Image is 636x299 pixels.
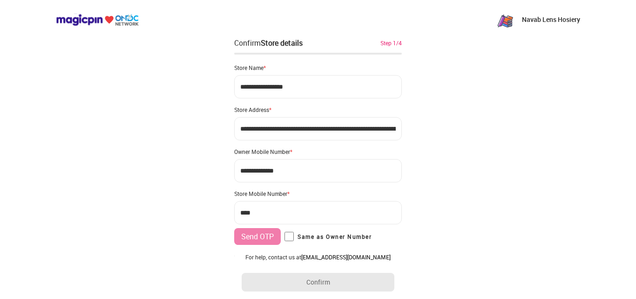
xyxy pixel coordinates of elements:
[234,252,402,260] div: Owner E-mail ID
[380,39,402,47] div: Step 1/4
[234,148,402,155] div: Owner Mobile Number
[234,106,402,113] div: Store Address
[284,232,294,241] input: Same as Owner Number
[56,14,139,26] img: ondc-logo-new-small.8a59708e.svg
[284,232,372,241] label: Same as Owner Number
[234,190,402,197] div: Store Mobile Number
[242,273,394,292] button: Confirm
[234,37,303,49] div: Confirm
[301,253,391,261] a: [EMAIL_ADDRESS][DOMAIN_NAME]
[496,10,514,29] img: zN8eeJ7_1yFC7u6ROh_yaNnuSMByXp4ytvKet0ObAKR-3G77a2RQhNqTzPi8_o_OMQ7Yu_PgX43RpeKyGayj_rdr-Pw
[234,228,281,245] button: Send OTP
[261,38,303,48] div: Store details
[242,253,394,261] div: For help, contact us at
[522,15,580,24] p: Navab Lens Hosiery
[234,64,402,71] div: Store Name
